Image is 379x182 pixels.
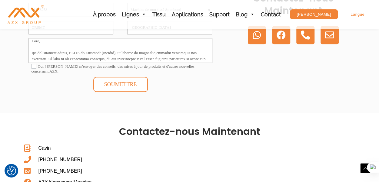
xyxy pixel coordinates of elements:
[28,38,212,63] textarea: Veuillez entrer plus d'informations ici.
[37,167,82,176] span: [PHONE_NUMBER]
[20,125,359,138] h2: Contactez-nous Maintenant
[7,166,16,175] img: Revisit consent button
[344,9,371,19] a: Langue
[23,167,187,176] a: [PHONE_NUMBER]
[290,9,337,19] a: [PERSON_NAME]
[7,166,16,175] button: Consent Preferences
[32,64,210,74] label: Oui ! [PERSON_NAME] m'envoyer des conseils, des mises à jour de produits et d'autres nouvelles co...
[37,144,51,153] span: Cavin
[23,155,187,164] a: [PHONE_NUMBER]
[37,155,82,164] span: [PHONE_NUMBER]
[32,64,36,69] input: Oui ! [PERSON_NAME] m'envoyer des conseils, des mises à jour de produits et d'autres nouvelles co...
[93,77,148,92] button: SOUMETTRE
